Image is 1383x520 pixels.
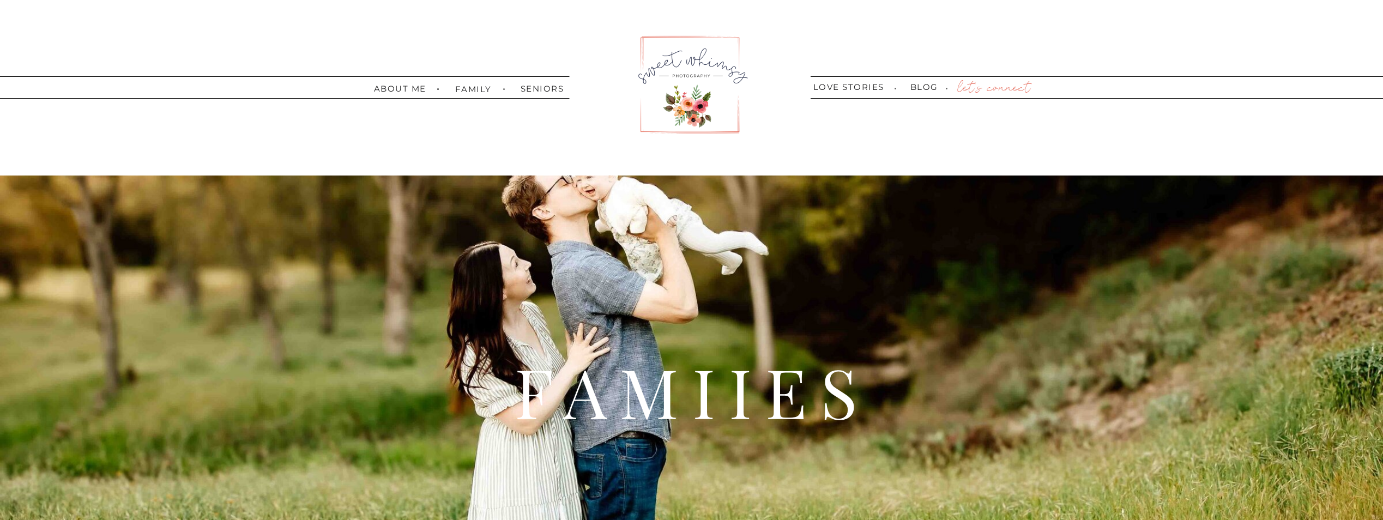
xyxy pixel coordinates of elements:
a: family [455,84,486,92]
a: love stories [811,83,887,93]
h1: Famiies [515,360,869,433]
a: blog [909,83,940,93]
a: let's connect [956,80,1031,96]
a: seniors [521,84,559,92]
a: about me [374,84,426,92]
